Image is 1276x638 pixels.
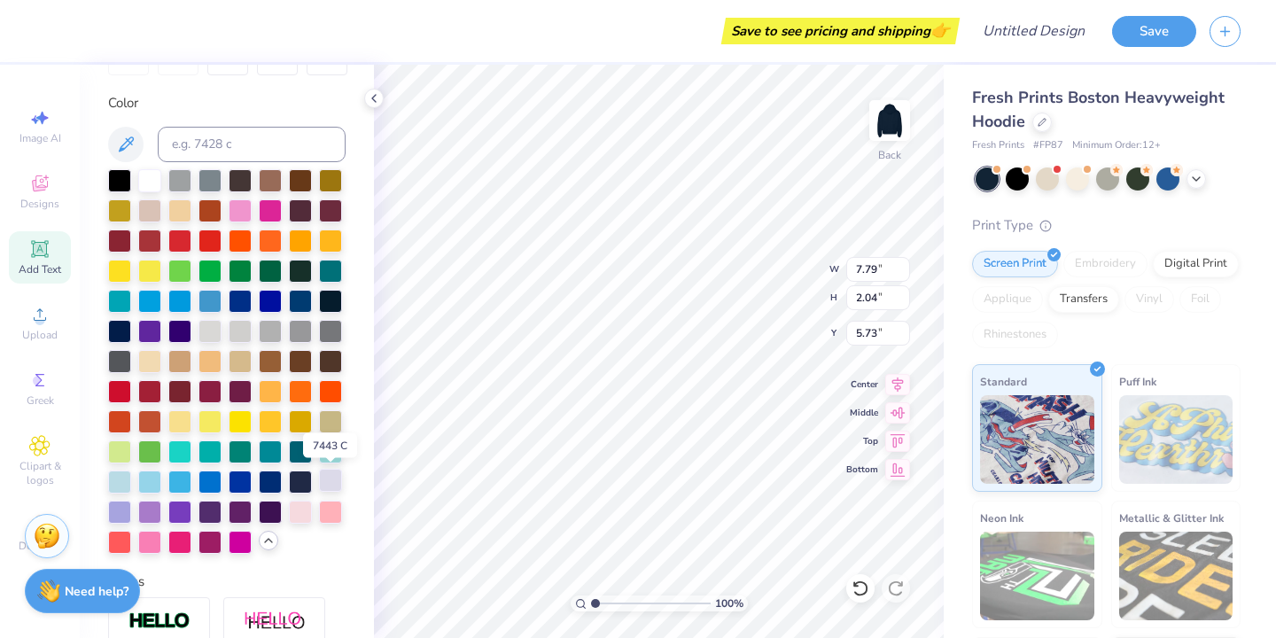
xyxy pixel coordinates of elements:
span: Fresh Prints Boston Heavyweight Hoodie [972,87,1225,132]
strong: Need help? [65,583,128,600]
div: Color [108,93,346,113]
div: Print Type [972,215,1241,236]
div: Save to see pricing and shipping [726,18,955,44]
span: Minimum Order: 12 + [1072,138,1161,153]
div: Transfers [1048,286,1119,313]
div: Digital Print [1153,251,1239,277]
div: Screen Print [972,251,1058,277]
span: Center [846,378,878,391]
span: Top [846,435,878,447]
div: Rhinestones [972,322,1058,348]
input: Untitled Design [969,13,1099,49]
div: Embroidery [1063,251,1148,277]
span: Upload [22,328,58,342]
span: Standard [980,372,1027,391]
img: Neon Ink [980,532,1094,620]
img: Standard [980,395,1094,484]
span: Metallic & Glitter Ink [1119,509,1224,527]
span: # FP87 [1033,138,1063,153]
span: Decorate [19,539,61,553]
input: e.g. 7428 c [158,127,346,162]
span: Greek [27,393,54,408]
img: Shadow [244,611,306,633]
img: Stroke [128,611,191,632]
span: Fresh Prints [972,138,1024,153]
span: Middle [846,407,878,419]
span: Neon Ink [980,509,1023,527]
span: Add Text [19,262,61,276]
img: Puff Ink [1119,395,1233,484]
div: Applique [972,286,1043,313]
span: Designs [20,197,59,211]
span: Puff Ink [1119,372,1156,391]
img: Back [872,103,907,138]
img: Metallic & Glitter Ink [1119,532,1233,620]
div: Back [878,147,901,163]
span: 👉 [930,19,950,41]
span: Clipart & logos [9,459,71,487]
div: Styles [108,572,346,592]
span: Bottom [846,463,878,476]
div: 7443 C [303,433,357,458]
div: Vinyl [1124,286,1174,313]
div: Foil [1179,286,1221,313]
button: Save [1112,16,1196,47]
span: Image AI [19,131,61,145]
span: 100 % [715,595,743,611]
